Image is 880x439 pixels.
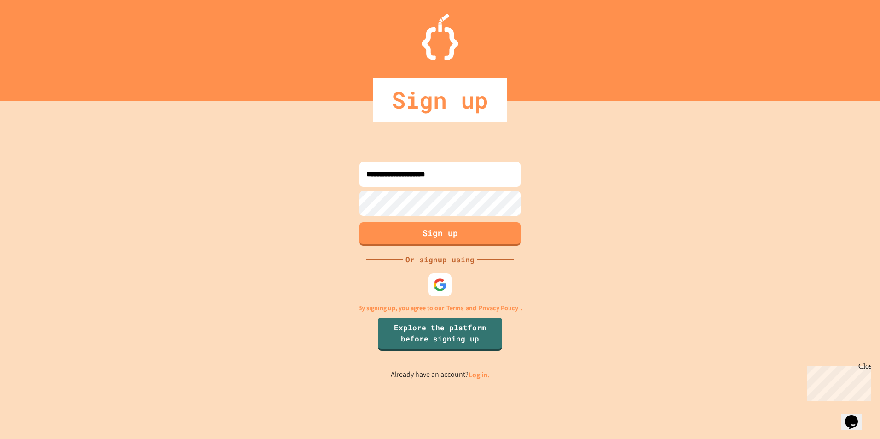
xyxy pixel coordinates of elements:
div: Chat with us now!Close [4,4,64,58]
div: Sign up [373,78,507,122]
iframe: chat widget [841,402,871,430]
button: Sign up [359,222,521,246]
p: Already have an account? [391,369,490,381]
a: Explore the platform before signing up [378,318,502,351]
a: Log in. [469,370,490,380]
iframe: chat widget [804,362,871,401]
a: Privacy Policy [479,303,518,313]
div: Or signup using [403,254,477,265]
p: By signing up, you agree to our and . [358,303,522,313]
a: Terms [446,303,463,313]
img: Logo.svg [422,14,458,60]
img: google-icon.svg [433,278,447,292]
